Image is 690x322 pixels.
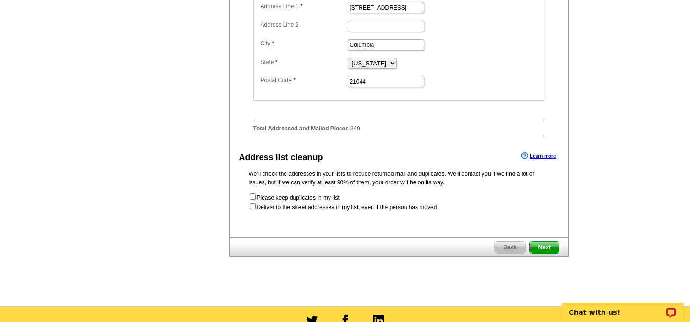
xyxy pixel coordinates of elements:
[249,193,549,212] form: Please keep duplicates in my list Deliver to the street addresses in my list, even if the person ...
[556,292,690,322] iframe: LiveChat chat widget
[350,125,360,132] span: 349
[261,21,347,29] label: Address Line 2
[521,152,556,160] a: Learn more
[495,242,525,253] span: Back
[253,125,349,132] strong: Total Addressed and Mailed Pieces
[261,39,347,48] label: City
[261,2,347,11] label: Address Line 1
[261,58,347,66] label: State
[239,151,323,164] div: Address list cleanup
[494,241,526,254] a: Back
[249,170,549,187] p: We’ll check the addresses in your lists to reduce returned mail and duplicates. We’ll contact you...
[261,76,347,85] label: Postal Code
[530,242,559,253] span: Next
